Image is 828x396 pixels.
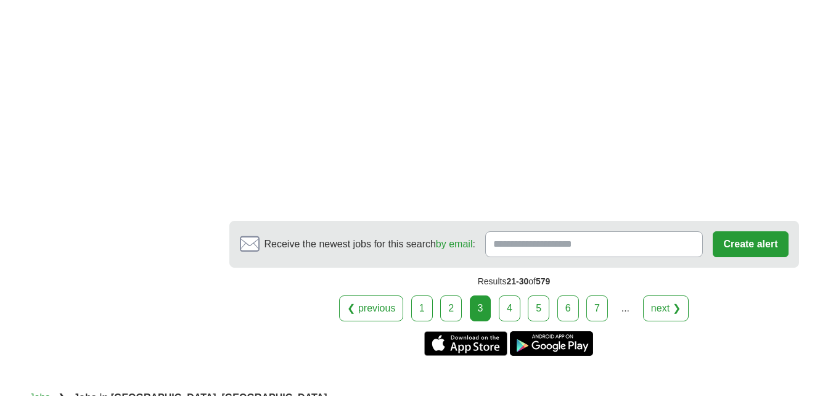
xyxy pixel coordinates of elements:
[411,295,433,321] a: 1
[339,295,403,321] a: ❮ previous
[613,296,637,321] div: ...
[506,276,528,286] span: 21-30
[586,295,608,321] a: 7
[440,295,462,321] a: 2
[264,237,475,252] span: Receive the newest jobs for this search :
[713,231,788,257] button: Create alert
[436,239,473,249] a: by email
[499,295,520,321] a: 4
[470,295,491,321] div: 3
[557,295,579,321] a: 6
[643,295,689,321] a: next ❯
[424,331,507,356] a: Get the iPhone app
[528,295,549,321] a: 5
[536,276,550,286] span: 579
[229,268,799,295] div: Results of
[510,331,593,356] a: Get the Android app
